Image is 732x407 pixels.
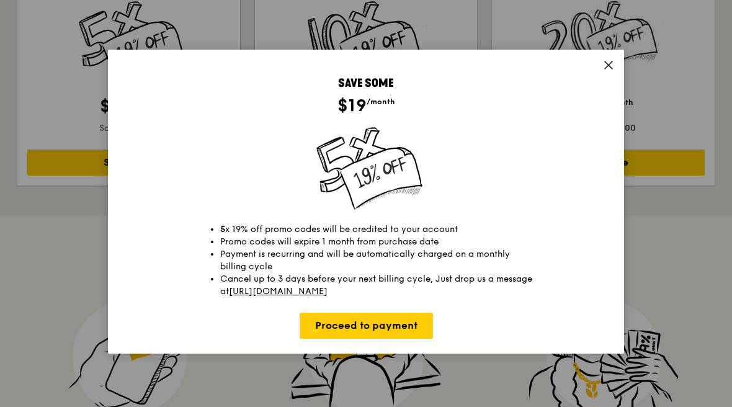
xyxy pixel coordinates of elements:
span: $19 [337,95,367,116]
img: save-some-plan.7bcec01c.png [305,127,427,211]
span: /month [367,97,395,106]
a: [URL][DOMAIN_NAME] [229,286,328,297]
div: Save some [123,74,609,92]
a: Proceed to payment [300,313,433,339]
li: x 19% off promo codes will be credited to your account [220,223,537,236]
strong: 5 [220,224,225,235]
li: Cancel up to 3 days before your next billing cycle, Just drop us a message at [220,273,537,298]
li: Promo codes will expire 1 month from purchase date [220,236,537,248]
li: Payment is recurring and will be automatically charged on a monthly billing cycle [220,248,537,273]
